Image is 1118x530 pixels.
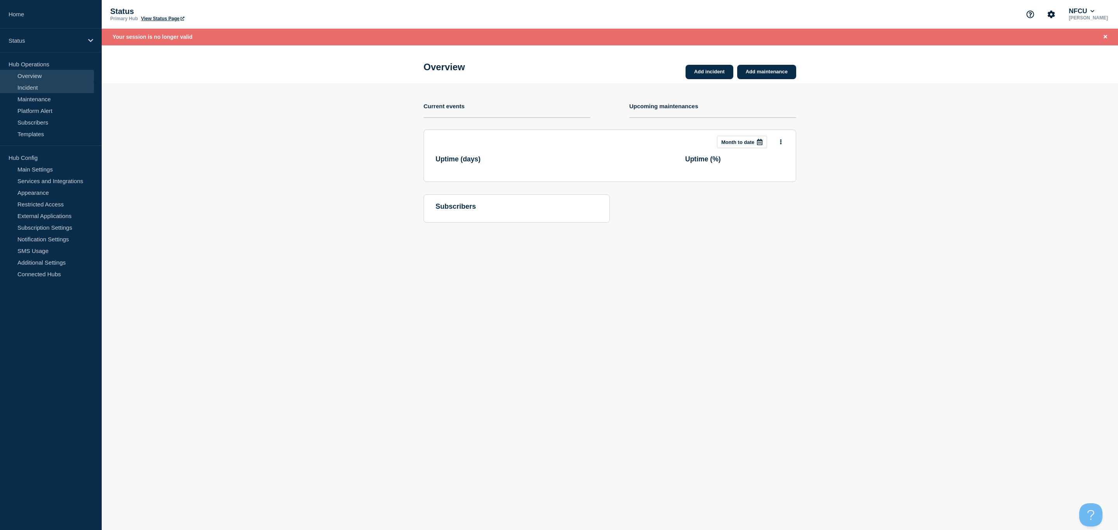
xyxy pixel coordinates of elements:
h4: Upcoming maintenances [629,103,698,109]
h4: subscribers [436,203,598,211]
a: Add maintenance [737,65,796,79]
h4: Current events [424,103,465,109]
p: Month to date [721,139,754,145]
p: Primary Hub [110,16,138,21]
button: Close banner [1101,33,1110,42]
button: Support [1022,6,1038,23]
h3: Uptime ( % ) [685,155,721,163]
a: Add incident [686,65,733,79]
p: Status [9,37,83,44]
iframe: Help Scout Beacon - Open [1079,503,1102,527]
p: Status [110,7,266,16]
h3: Uptime ( days ) [436,155,481,163]
button: Month to date [717,136,767,148]
button: Account settings [1043,6,1059,23]
span: Your session is no longer valid [113,34,193,40]
button: NFCU [1067,7,1096,15]
a: View Status Page [141,16,184,21]
h1: Overview [424,62,465,73]
p: [PERSON_NAME] [1067,15,1109,21]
